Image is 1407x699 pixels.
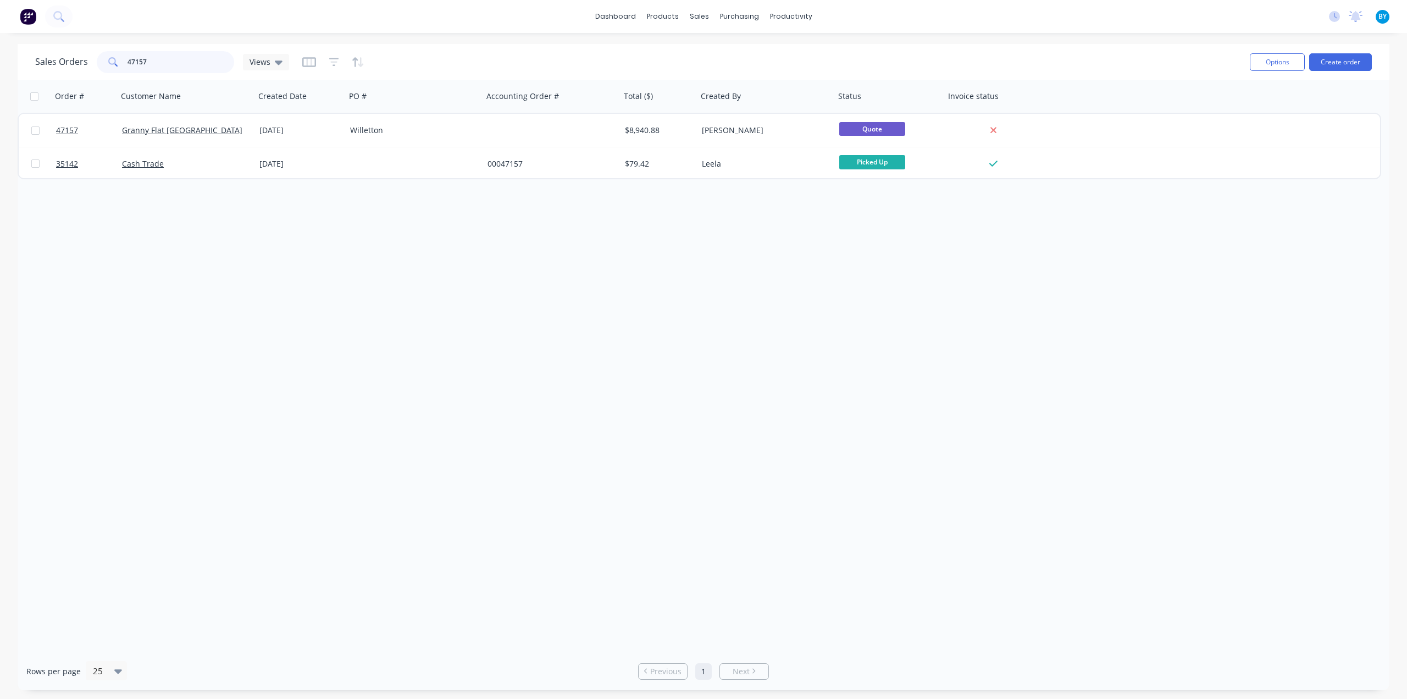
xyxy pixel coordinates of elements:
[948,91,999,102] div: Invoice status
[128,51,235,73] input: Search...
[639,666,687,677] a: Previous page
[733,666,750,677] span: Next
[55,91,84,102] div: Order #
[765,8,818,25] div: productivity
[590,8,641,25] a: dashboard
[259,125,341,136] div: [DATE]
[121,91,181,102] div: Customer Name
[122,125,242,135] a: Granny Flat [GEOGRAPHIC_DATA]
[625,158,690,169] div: $79.42
[641,8,684,25] div: products
[35,57,88,67] h1: Sales Orders
[701,91,741,102] div: Created By
[56,147,122,180] a: 35142
[122,158,164,169] a: Cash Trade
[1309,53,1372,71] button: Create order
[486,91,559,102] div: Accounting Order #
[625,125,690,136] div: $8,940.88
[258,91,307,102] div: Created Date
[20,8,36,25] img: Factory
[720,666,768,677] a: Next page
[695,663,712,680] a: Page 1 is your current page
[26,666,81,677] span: Rows per page
[838,91,861,102] div: Status
[714,8,765,25] div: purchasing
[1250,53,1305,71] button: Options
[56,125,78,136] span: 47157
[56,114,122,147] a: 47157
[702,125,824,136] div: [PERSON_NAME]
[349,91,367,102] div: PO #
[634,663,773,680] ul: Pagination
[839,122,905,136] span: Quote
[259,158,341,169] div: [DATE]
[624,91,653,102] div: Total ($)
[56,158,78,169] span: 35142
[250,56,270,68] span: Views
[839,155,905,169] span: Picked Up
[350,125,472,136] div: Willetton
[702,158,824,169] div: Leela
[488,158,610,169] div: 00047157
[650,666,682,677] span: Previous
[1378,12,1387,21] span: BY
[684,8,714,25] div: sales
